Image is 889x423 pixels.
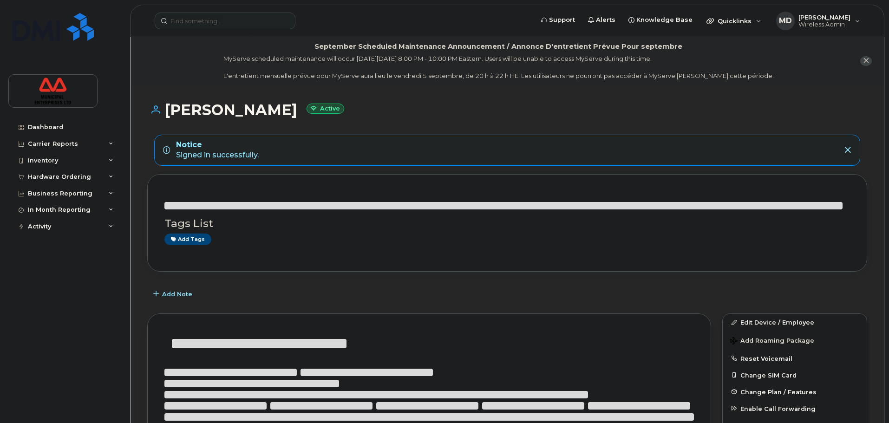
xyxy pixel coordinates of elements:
[147,286,200,302] button: Add Note
[164,218,850,229] h3: Tags List
[164,234,211,245] a: Add tags
[723,331,867,350] button: Add Roaming Package
[723,384,867,400] button: Change Plan / Features
[740,405,816,412] span: Enable Call Forwarding
[176,140,259,161] div: Signed in successfully.
[723,400,867,417] button: Enable Call Forwarding
[307,104,344,114] small: Active
[860,56,872,66] button: close notification
[723,350,867,367] button: Reset Voicemail
[740,388,817,395] span: Change Plan / Features
[223,54,774,80] div: MyServe scheduled maintenance will occur [DATE][DATE] 8:00 PM - 10:00 PM Eastern. Users will be u...
[176,140,259,150] strong: Notice
[723,367,867,384] button: Change SIM Card
[314,42,682,52] div: September Scheduled Maintenance Announcement / Annonce D'entretient Prévue Pour septembre
[730,337,814,346] span: Add Roaming Package
[147,102,867,118] h1: [PERSON_NAME]
[162,290,192,299] span: Add Note
[723,314,867,331] a: Edit Device / Employee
